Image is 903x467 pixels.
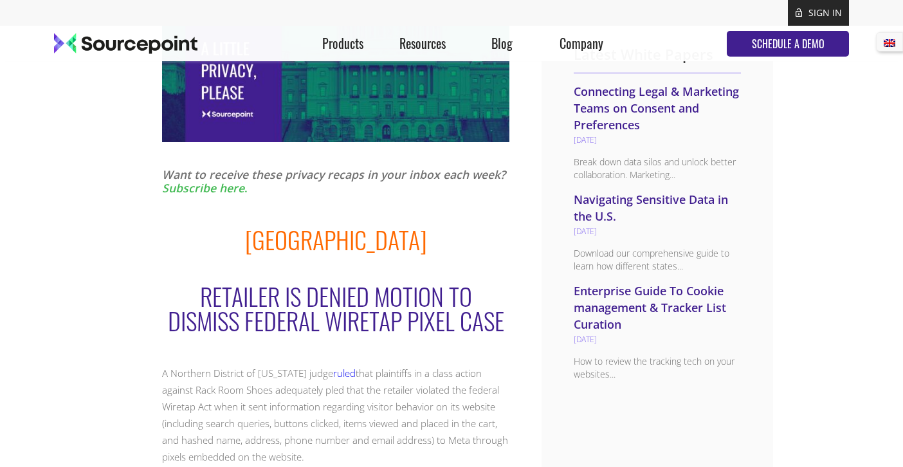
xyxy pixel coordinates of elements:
a: SCHEDULE A DEMO [727,31,849,57]
a: Connecting Legal & Marketing Teams on Consent and Preferences [574,84,739,133]
p: Break down data silos and unlock better collaboration. Marketing... [574,156,741,181]
img: English [884,39,895,47]
strong: Subscribe here [162,180,244,196]
span: . [163,65,165,76]
div: Company [542,26,621,61]
a: Privacy and Cookie Policy [55,64,163,76]
p: A Northern District of [US_STATE] judge that plaintiffs in a class action against Rack Room Shoes... [162,365,509,465]
div: Blog [462,26,542,61]
div: Products [304,26,383,61]
span: [DATE] [574,334,597,345]
img: lock.svg [796,8,802,17]
span: [DATE] [574,134,597,145]
p: Download our comprehensive guide to learn how different states... [574,247,741,273]
a: Enterprise Guide To Cookie management & Tracker List Curation [574,283,726,332]
p: How to review the tracking tech on your websites... [574,355,741,381]
mark: [GEOGRAPHIC_DATA] [245,221,427,257]
img: logo.svg [54,33,197,55]
a: SIGN IN [808,6,842,19]
span: [DATE] [574,226,597,237]
em: Want to receive these privacy recaps in your inbox each week? [162,167,506,182]
div: Resources [383,26,462,61]
a: Subscribe here. [162,180,248,196]
h2: Retailer Is Denied Motion to Dismiss Federal Wiretap Pixel Case [162,284,509,365]
a: ruled [333,367,356,380]
a: Navigating Sensitive Data in the U.S. [574,192,728,224]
